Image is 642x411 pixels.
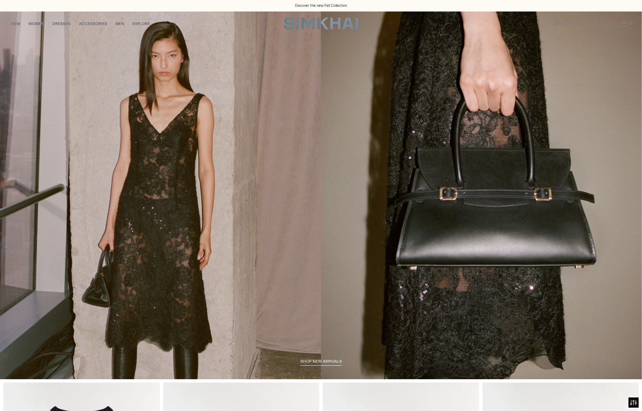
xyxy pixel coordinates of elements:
[52,16,71,31] a: DRESSES
[132,16,150,31] a: EXPLORE
[603,17,617,30] a: Wishlist
[295,3,347,8] a: Discover the new Fall Collection
[575,17,588,30] a: Open search modal
[11,16,20,31] a: NEW
[300,359,342,366] a: shop new arrivals
[28,16,44,31] a: WOMEN
[618,17,631,30] a: Open cart modal
[79,16,107,31] a: ACCESSORIES
[589,17,603,30] a: Go to the account page
[628,20,634,26] span: 0
[300,359,342,364] span: shop new arrivals
[284,17,358,30] a: SIMKHAI
[115,16,124,31] a: MEN
[553,16,573,31] button: DKK kr.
